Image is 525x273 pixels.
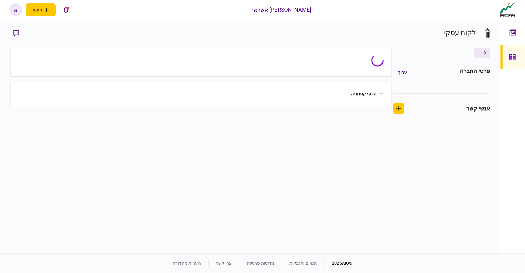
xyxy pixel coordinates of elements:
a: צרו קשר [216,261,232,266]
button: הוסף קטגוריה [351,91,384,96]
a: תנאים והגבלות [289,261,317,266]
div: אנשי קשר [466,104,490,113]
a: הערות מהדורה [173,261,201,266]
div: פרטי החברה [460,67,490,78]
button: ערוך [393,67,412,78]
button: פתח תפריט להוספת לקוח [26,3,56,16]
button: א [9,3,22,16]
div: [PERSON_NAME] אשראי [252,6,311,14]
a: מדיניות פרטיות [247,261,274,266]
img: client company logo [498,2,516,18]
div: - לקוח עסקי [444,28,479,38]
div: © 2025 AIO [324,260,352,267]
button: פתח רשימת התראות [59,3,72,16]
